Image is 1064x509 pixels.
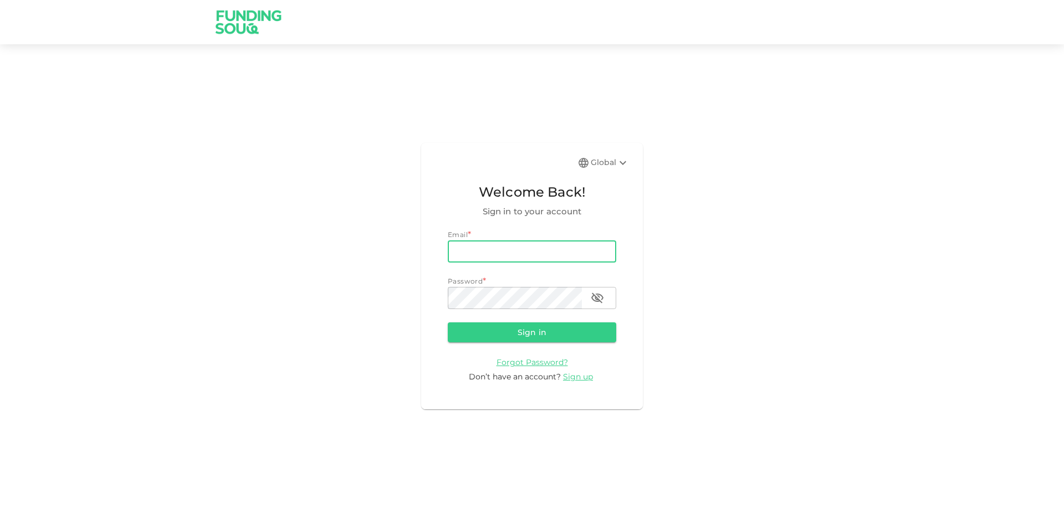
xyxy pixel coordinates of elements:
[448,287,582,309] input: password
[448,230,468,239] span: Email
[591,156,630,169] div: Global
[448,322,616,342] button: Sign in
[497,357,568,367] a: Forgot Password?
[448,277,483,285] span: Password
[448,240,616,263] input: email
[563,372,593,382] span: Sign up
[469,372,561,382] span: Don’t have an account?
[448,182,616,203] span: Welcome Back!
[448,205,616,218] span: Sign in to your account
